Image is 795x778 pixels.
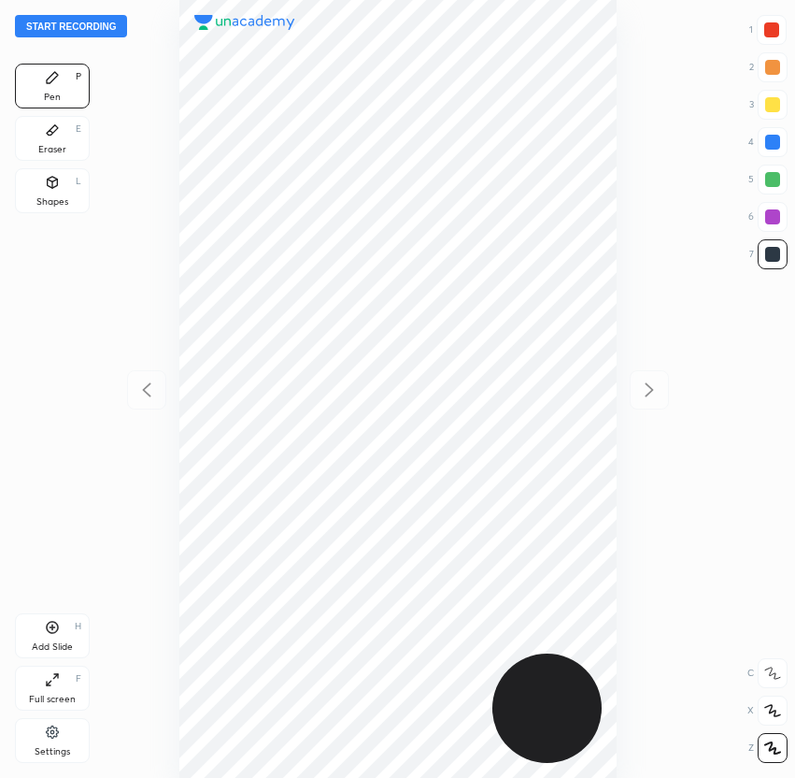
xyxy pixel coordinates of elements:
div: 2 [749,52,788,82]
button: Start recording [15,15,127,37]
div: Add Slide [32,642,73,652]
div: E [76,124,81,134]
div: Z [748,733,788,763]
div: P [76,72,81,81]
div: Eraser [38,145,66,154]
div: Pen [44,93,61,102]
div: Full screen [29,695,76,704]
div: 7 [749,239,788,269]
div: F [76,674,81,684]
div: H [75,622,81,631]
div: L [76,177,81,186]
div: 3 [749,90,788,120]
div: 1 [749,15,787,45]
div: 6 [748,202,788,232]
div: C [747,658,788,688]
div: Settings [35,747,70,756]
div: 5 [748,165,788,194]
img: logo.38c385cc.svg [194,15,295,30]
div: X [747,696,788,726]
div: Shapes [36,197,68,207]
div: 4 [748,127,788,157]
